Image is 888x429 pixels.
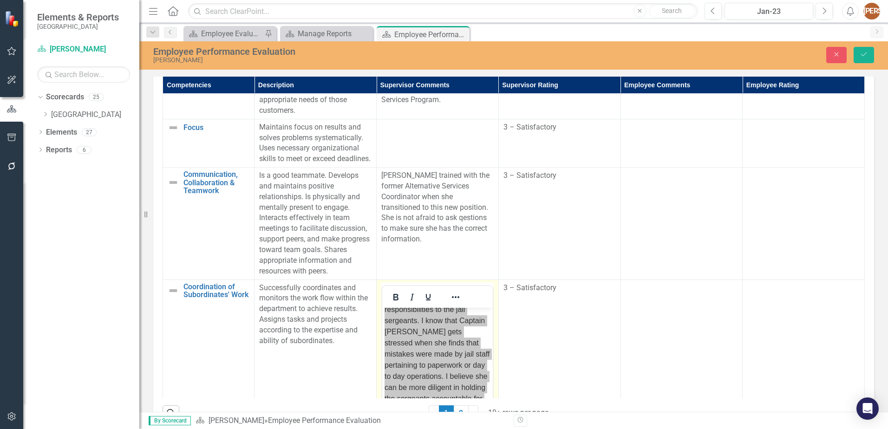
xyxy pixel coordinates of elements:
a: Scorecards [46,92,84,103]
a: Communication, Collaboration & Teamwork [183,170,249,195]
span: 3 – Satisfactory [503,283,556,292]
a: [PERSON_NAME] [209,416,264,425]
button: Bold [388,291,404,304]
div: Employee Performance Evaluation [153,46,557,57]
span: By Scorecard [149,416,191,425]
button: [PERSON_NAME] [863,3,880,19]
a: [GEOGRAPHIC_DATA] [51,110,139,120]
input: Search Below... [37,66,130,83]
p: Is a good teammate. Develops and maintains positive relationships. Is physically and mentally pre... [259,170,372,276]
p: Successfully coordinates and monitors the work flow within the department to achieve results. Ass... [259,283,372,346]
img: ClearPoint Strategy [5,11,21,27]
a: Employee Evaluation Navigation [186,28,262,39]
a: [PERSON_NAME] [37,44,130,55]
span: › [472,409,475,417]
img: Not Defined [168,285,179,296]
div: Employee Evaluation Navigation [201,28,262,39]
span: 3 – Satisfactory [503,123,556,131]
a: 2 [454,405,469,421]
span: 3 – Satisfactory [503,171,556,180]
div: 25 [89,93,104,101]
span: Elements & Reports [37,12,119,23]
div: » [196,416,507,426]
button: Reveal or hide additional toolbar items [448,291,464,304]
a: Manage Reports [282,28,371,39]
button: Underline [420,291,436,304]
div: 27 [82,128,97,136]
span: 1 [439,405,454,421]
div: [PERSON_NAME] [153,57,557,64]
p: [PERSON_NAME] trained with the former Alternative Services Coordinator when she transitioned to t... [381,170,494,245]
div: 6 [77,146,91,154]
a: Coordination of Subordinates' Work [183,283,249,299]
div: Employee Performance Evaluation [268,416,381,425]
small: [GEOGRAPHIC_DATA] [37,23,119,30]
div: Employee Performance Evaluation [394,29,467,40]
div: Manage Reports [298,28,371,39]
a: Focus [183,123,249,132]
img: Not Defined [168,177,179,188]
span: ‹ [433,409,435,417]
div: Jan-23 [728,6,810,17]
img: Not Defined [168,122,179,133]
a: Reports [46,145,72,156]
a: Elements [46,127,77,138]
button: Search [649,5,695,18]
span: Search [662,7,682,14]
button: Jan-23 [725,3,813,19]
div: Open Intercom Messenger [856,397,879,420]
p: Maintains focus on results and solves problems systematically. Uses necessary organizational skil... [259,122,372,164]
button: Italic [404,291,420,304]
input: Search ClearPoint... [188,3,698,19]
